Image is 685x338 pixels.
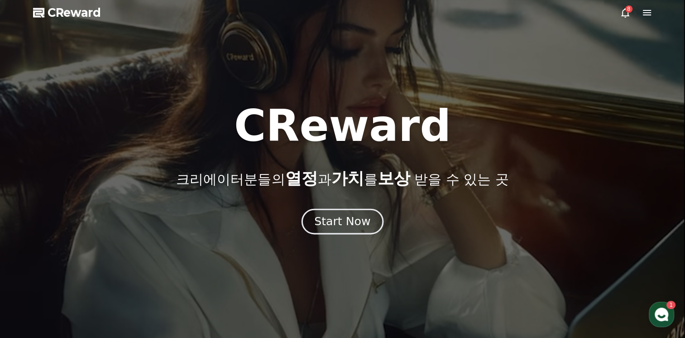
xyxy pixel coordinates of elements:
[620,7,631,18] a: 8
[60,263,117,285] a: 1대화
[625,5,632,13] div: 8
[117,263,174,285] a: 설정
[302,209,383,235] button: Start Now
[176,169,508,188] p: 크리에이터분들의 과 를 받을 수 있는 곳
[33,5,101,20] a: CReward
[140,276,151,284] span: 설정
[331,169,364,188] span: 가치
[234,104,451,148] h1: CReward
[29,276,34,284] span: 홈
[3,263,60,285] a: 홈
[377,169,410,188] span: 보상
[92,262,95,270] span: 1
[48,5,101,20] span: CReward
[314,214,370,229] div: Start Now
[83,277,94,284] span: 대화
[303,218,382,227] a: Start Now
[285,169,317,188] span: 열정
